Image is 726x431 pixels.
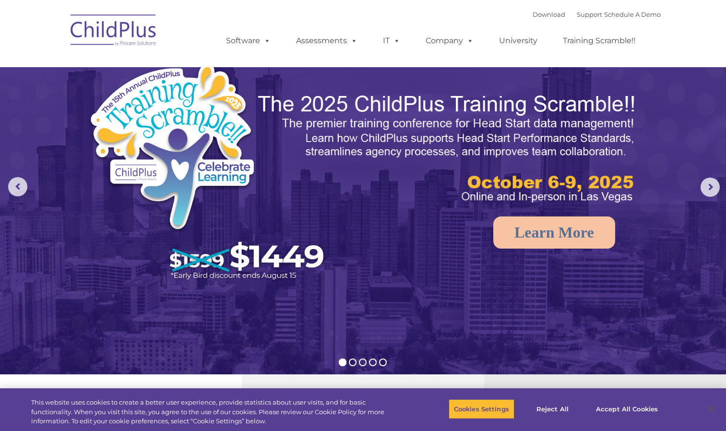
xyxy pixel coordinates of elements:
[416,31,483,50] a: Company
[533,11,565,18] a: Download
[533,11,661,18] font: |
[604,11,661,18] a: Schedule A Demo
[373,31,410,50] a: IT
[133,103,174,110] span: Phone number
[66,8,162,56] img: ChildPlus by Procare Solutions
[493,216,615,249] a: Learn More
[700,398,721,419] button: Close
[31,398,399,426] div: This website uses cookies to create a better user experience, provide statistics about user visit...
[449,399,514,419] button: Cookies Settings
[553,31,645,50] a: Training Scramble!!
[577,11,602,18] a: Support
[591,399,663,419] button: Accept All Cookies
[523,399,583,419] button: Reject All
[489,31,547,50] a: University
[133,63,163,71] span: Last name
[286,31,367,50] a: Assessments
[216,31,280,50] a: Software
